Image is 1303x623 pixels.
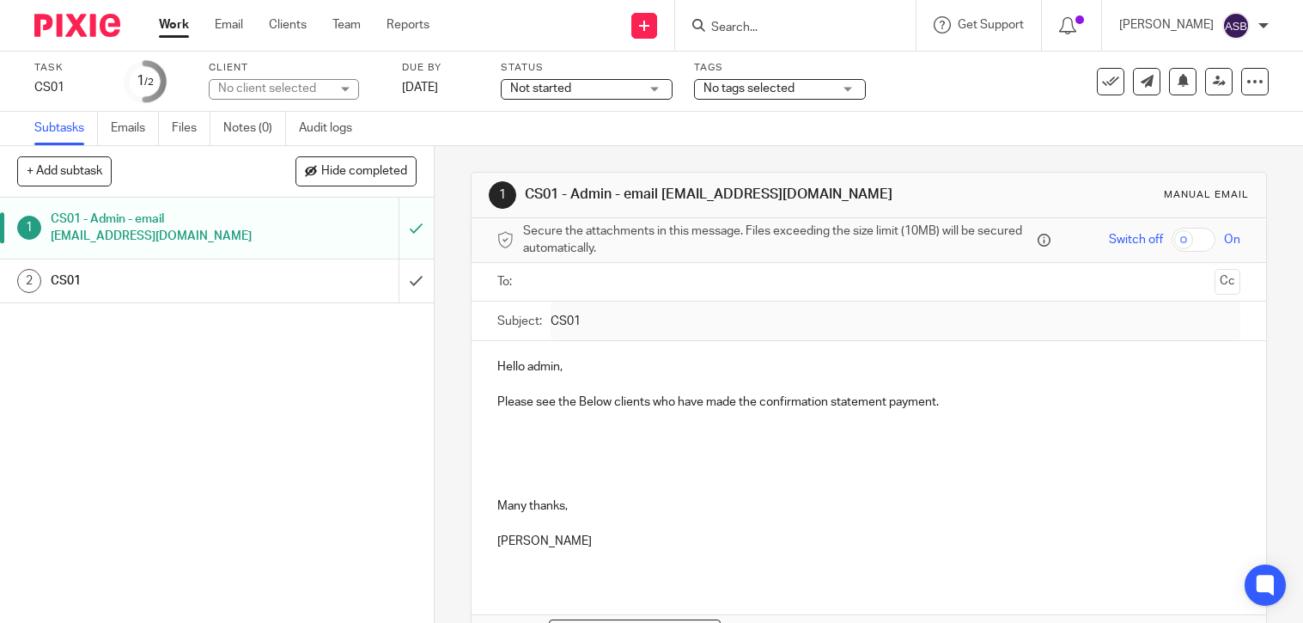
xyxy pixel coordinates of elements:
a: Emails [111,112,159,145]
a: Subtasks [34,112,98,145]
a: Reports [387,16,429,34]
a: Files [172,112,210,145]
span: Secure the attachments in this message. Files exceeding the size limit (10MB) will be secured aut... [523,223,1033,258]
h1: CS01 - Admin - email [EMAIL_ADDRESS][DOMAIN_NAME] [525,186,905,204]
label: Tags [694,61,866,75]
a: Notes (0) [223,112,286,145]
h1: CS01 [51,268,271,294]
small: /2 [144,77,154,87]
div: Manual email [1164,188,1249,202]
div: CS01 [34,79,103,96]
div: 1 [17,216,41,240]
span: Switch off [1109,231,1163,248]
img: Pixie [34,14,120,37]
a: Clients [269,16,307,34]
label: Task [34,61,103,75]
a: Team [332,16,361,34]
p: Hello admin, [497,358,1240,376]
img: svg%3E [1222,12,1250,40]
button: Cc [1215,269,1240,295]
a: Email [215,16,243,34]
span: [DATE] [402,82,438,94]
p: Please see the Below clients who have made the confirmation statement payment. [497,394,1240,411]
a: Audit logs [299,112,365,145]
button: Hide completed [295,156,417,186]
label: To: [497,273,516,290]
div: 2 [17,269,41,293]
h1: CS01 - Admin - email [EMAIL_ADDRESS][DOMAIN_NAME] [51,206,271,250]
span: Not started [510,82,571,95]
label: Client [209,61,381,75]
label: Status [501,61,673,75]
p: [PERSON_NAME] [1119,16,1214,34]
span: Hide completed [321,165,407,179]
span: On [1224,231,1240,248]
p: Many thanks, [497,498,1240,515]
div: 1 [489,181,516,209]
label: Due by [402,61,479,75]
span: No tags selected [703,82,795,95]
label: Subject: [497,313,542,330]
span: Get Support [958,19,1024,31]
a: Work [159,16,189,34]
input: Search [709,21,864,36]
div: No client selected [218,80,330,97]
div: 1 [137,71,154,91]
button: + Add subtask [17,156,112,186]
p: [PERSON_NAME] [497,533,1240,550]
